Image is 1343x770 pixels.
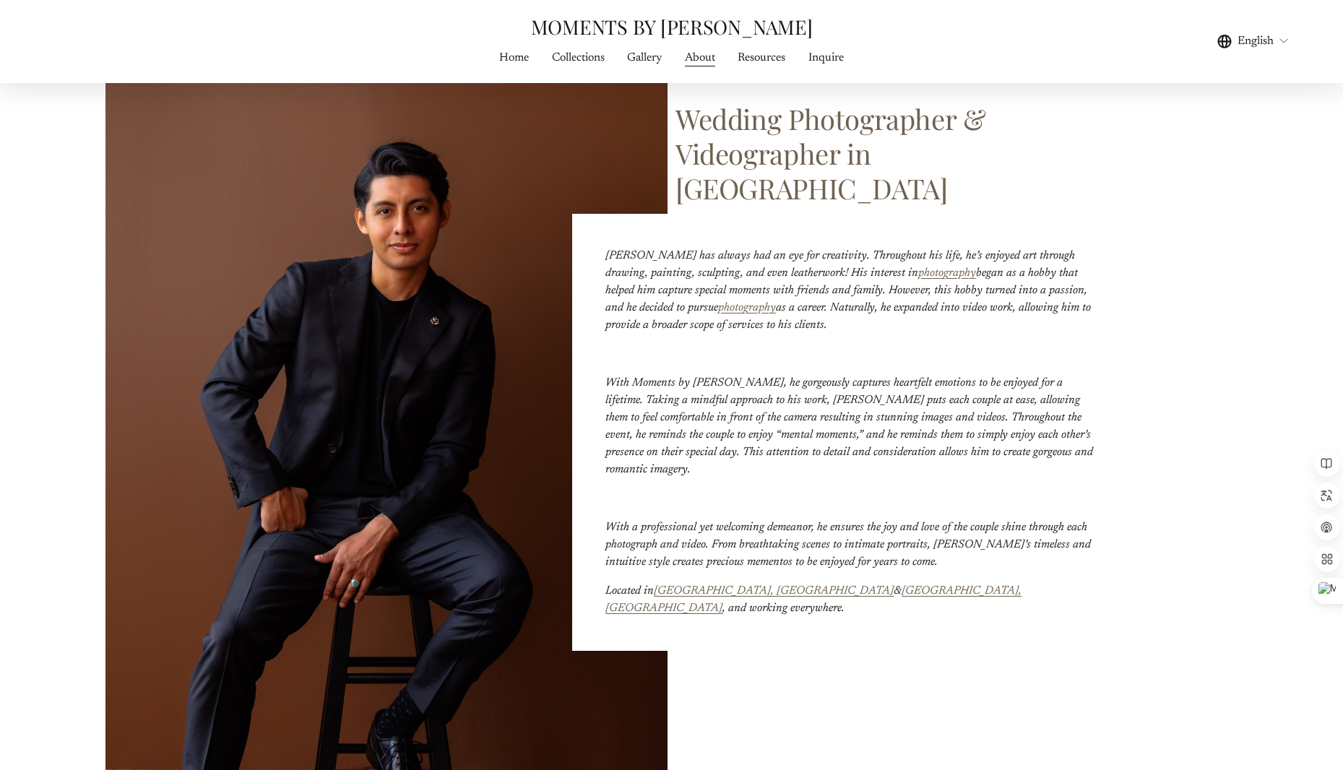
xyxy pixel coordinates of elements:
em: With a professional yet welcoming demeanor, he ensures the joy and love of the couple shine throu... [605,522,1094,568]
em: [PERSON_NAME] has always had an eye for creativity. Throughout his life, he’s enjoyed art through... [605,250,1078,279]
div: language picker [1217,32,1290,51]
em: , and working everywhere. [722,602,845,614]
span: English [1238,33,1274,50]
a: photography [918,267,976,279]
em: began as a hobby that helped him capture special moments with friends and family. However, this h... [605,267,1090,313]
em: Located in [605,585,654,597]
a: Home [499,48,529,68]
a: Collections [552,48,605,68]
em: & [894,585,902,597]
a: folder dropdown [627,48,662,68]
a: [GEOGRAPHIC_DATA], [GEOGRAPHIC_DATA] [654,585,894,597]
a: photography [718,302,776,313]
span: Wedding Photographer & Videographer in [GEOGRAPHIC_DATA] [675,100,992,207]
a: MOMENTS BY [PERSON_NAME] [531,14,812,40]
a: Resources [738,48,785,68]
span: Gallery [627,49,662,66]
a: Inquire [808,48,844,68]
em: With Moments by [PERSON_NAME], he gorgeously captures heartfelt emotions to be enjoyed for a life... [605,377,1096,475]
em: as a career. Naturally, he expanded into video work, allowing him to provide a broader scope of s... [605,302,1094,331]
a: About [685,48,715,68]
